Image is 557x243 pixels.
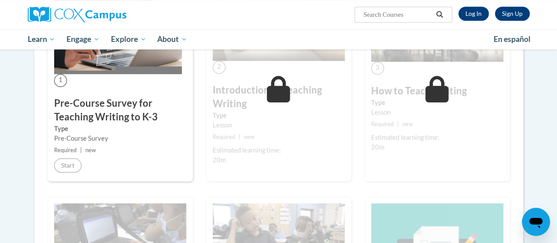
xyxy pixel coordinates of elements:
[85,147,96,153] span: new
[433,9,446,20] button: Search
[28,7,126,22] img: Cox Campus
[239,134,240,140] span: |
[54,74,67,87] span: 1
[54,124,186,134] label: Type
[54,147,77,153] span: Required
[61,29,105,49] a: Engage
[495,7,530,21] a: Register
[28,7,186,22] a: Cox Campus
[54,158,81,172] button: Start
[371,98,503,108] label: Type
[213,134,235,140] span: Required
[522,208,550,236] iframe: Button to launch messaging window
[397,121,399,127] span: |
[22,29,61,49] a: Learn
[21,29,536,49] div: Main menu
[371,121,394,127] span: Required
[54,97,186,124] h3: Pre-Course Survey for Teaching Writing to K-3
[213,111,345,120] label: Type
[66,34,100,45] span: Engage
[362,9,433,20] input: Search Courses
[402,121,413,127] span: new
[213,156,226,164] span: 20m
[371,62,384,75] span: 3
[371,143,384,151] span: 20m
[213,146,345,155] div: Estimated learning time:
[105,29,152,49] a: Explore
[458,7,489,21] a: Log In
[371,108,503,117] div: Lesson
[54,134,186,143] div: Pre-Course Survey
[151,29,193,49] a: About
[488,30,536,49] a: En español
[80,147,82,153] span: |
[371,84,503,98] h3: How to Teach Writing
[371,133,503,142] div: Estimated learning time:
[213,83,345,111] h3: Introduction to Teaching Writing
[494,34,531,44] span: En español
[213,61,225,74] span: 2
[111,34,146,45] span: Explore
[213,120,345,130] div: Lesson
[244,134,255,140] span: new
[157,34,187,45] span: About
[27,34,55,45] span: Learn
